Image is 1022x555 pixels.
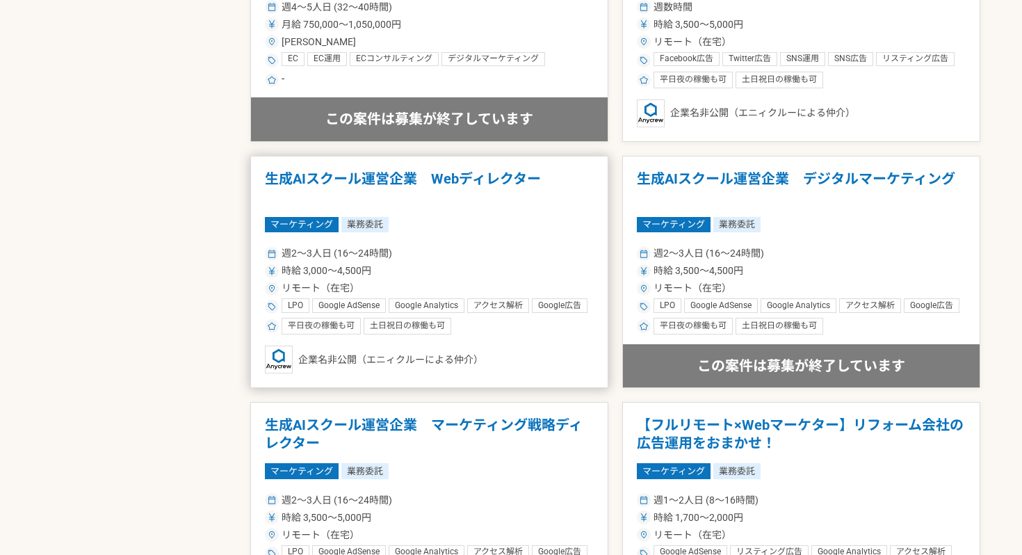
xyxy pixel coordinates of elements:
img: ico_star-c4f7eedc.svg [640,76,648,84]
span: 時給 3,000〜4,500円 [282,264,371,278]
img: ico_currency_yen-76ea2c4c.svg [640,20,648,29]
span: リモート（在宅） [282,528,359,542]
span: 業務委託 [341,217,389,232]
span: 業務委託 [341,463,389,478]
span: Twitter広告 [729,54,771,65]
h1: 【フルリモート×Webマーケター】リフォーム会社の広告運用をおまかせ！ [637,417,966,452]
span: LPO [288,300,303,312]
span: リモート（在宅） [654,281,731,296]
span: 週2〜3人日 (16〜24時間) [282,246,392,261]
span: リスティング広告 [882,54,948,65]
div: 土日祝日の稼働も可 [736,318,823,335]
div: この案件は募集が終了しています [623,344,980,387]
img: ico_calendar-4541a85f.svg [640,496,648,504]
img: ico_currency_yen-76ea2c4c.svg [268,20,276,29]
span: Google広告 [538,300,581,312]
img: ico_currency_yen-76ea2c4c.svg [640,513,648,522]
span: 業務委託 [713,217,761,232]
span: Google Analytics [395,300,458,312]
span: SNS運用 [786,54,819,65]
span: リモート（在宅） [282,281,359,296]
h1: 生成AIスクール運営企業 Webディレクター [265,170,594,206]
span: 月給 750,000〜1,050,000円 [282,17,401,32]
img: ico_tag-f97210f0.svg [268,303,276,311]
img: ico_calendar-4541a85f.svg [640,250,648,258]
span: リモート（在宅） [654,35,731,49]
img: ico_tag-f97210f0.svg [640,56,648,65]
img: ico_calendar-4541a85f.svg [640,3,648,11]
div: 平日夜の稼働も可 [654,72,733,88]
span: EC [288,54,298,65]
span: 週2〜3人日 (16〜24時間) [654,246,764,261]
img: ico_location_pin-352ac629.svg [640,284,648,293]
h1: 生成AIスクール運営企業 デジタルマーケティング [637,170,966,206]
div: 土日祝日の稼働も可 [736,72,823,88]
img: ico_location_pin-352ac629.svg [268,38,276,46]
span: LPO [660,300,675,312]
span: 時給 1,700〜2,000円 [654,510,743,525]
span: 時給 3,500〜4,500円 [654,264,743,278]
span: Google AdSense [318,300,380,312]
img: ico_calendar-4541a85f.svg [268,496,276,504]
div: この案件は募集が終了しています [251,97,608,140]
span: アクセス解析 [845,300,895,312]
img: ico_calendar-4541a85f.svg [268,250,276,258]
div: 平日夜の稼働も可 [654,318,733,335]
div: 企業名非公開（エニィクルーによる仲介） [637,99,966,127]
img: logo_text_blue_01.png [637,99,665,127]
img: ico_star-c4f7eedc.svg [268,76,276,84]
span: Facebook広告 [660,54,713,65]
img: ico_location_pin-352ac629.svg [640,531,648,539]
span: 業務委託 [713,463,761,478]
img: ico_location_pin-352ac629.svg [268,284,276,293]
span: マーケティング [637,217,711,232]
span: Google広告 [910,300,953,312]
span: マーケティング [265,463,339,478]
span: EC運用 [314,54,341,65]
img: ico_tag-f97210f0.svg [640,303,648,311]
span: マーケティング [637,463,711,478]
span: [PERSON_NAME] [282,35,356,49]
img: ico_location_pin-352ac629.svg [640,38,648,46]
span: アクセス解析 [473,300,523,312]
span: - [282,72,284,88]
span: Google AdSense [690,300,752,312]
div: 企業名非公開（エニィクルーによる仲介） [265,346,594,373]
img: ico_location_pin-352ac629.svg [268,531,276,539]
span: 週1〜2人日 (8〜16時間) [654,493,759,508]
img: logo_text_blue_01.png [265,346,293,373]
span: SNS広告 [834,54,867,65]
span: 週2〜3人日 (16〜24時間) [282,493,392,508]
img: ico_star-c4f7eedc.svg [640,322,648,330]
div: 土日祝日の稼働も可 [364,318,451,335]
h1: 生成AIスクール運営企業 マーケティング戦略ディレクター [265,417,594,452]
img: ico_currency_yen-76ea2c4c.svg [640,267,648,275]
img: ico_tag-f97210f0.svg [268,56,276,65]
span: Google Analytics [767,300,830,312]
img: ico_currency_yen-76ea2c4c.svg [268,267,276,275]
span: マーケティング [265,217,339,232]
span: デジタルマーケティング [448,54,539,65]
div: 平日夜の稼働も可 [282,318,361,335]
img: ico_star-c4f7eedc.svg [268,322,276,330]
img: ico_calendar-4541a85f.svg [268,3,276,11]
span: ECコンサルティング [356,54,432,65]
span: リモート（在宅） [654,528,731,542]
img: ico_currency_yen-76ea2c4c.svg [268,513,276,522]
span: 時給 3,500〜5,000円 [282,510,371,525]
span: 時給 3,500〜5,000円 [654,17,743,32]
